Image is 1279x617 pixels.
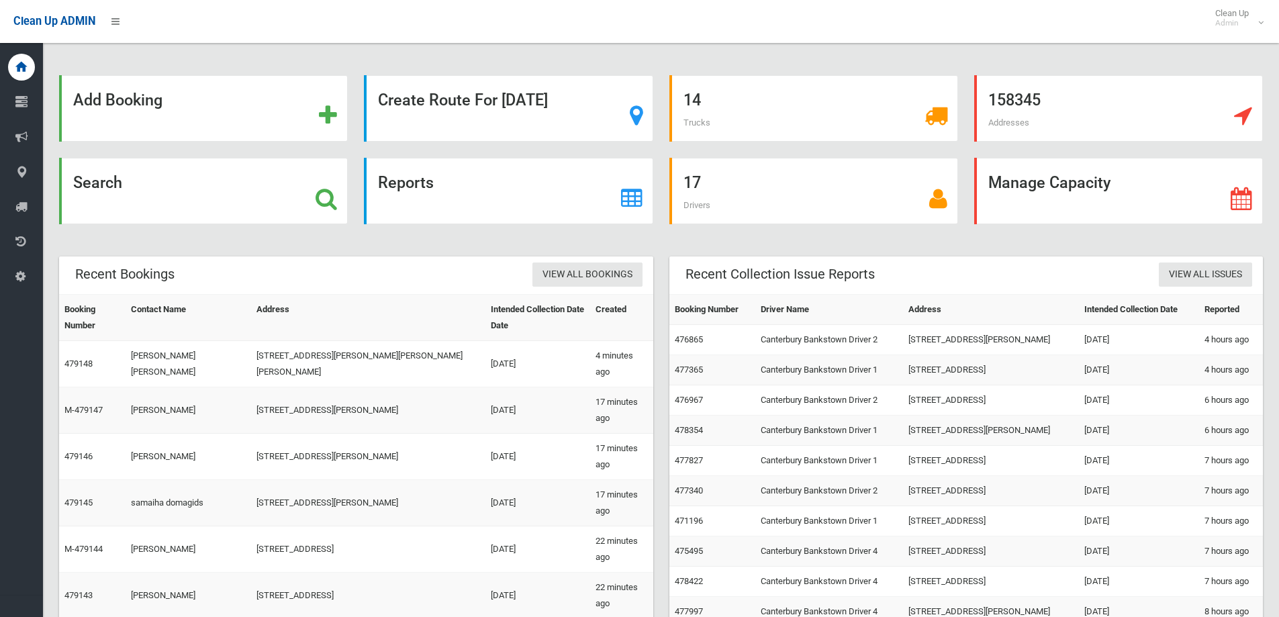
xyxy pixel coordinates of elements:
[1079,567,1199,597] td: [DATE]
[532,263,643,287] a: View All Bookings
[251,341,485,387] td: [STREET_ADDRESS][PERSON_NAME][PERSON_NAME][PERSON_NAME]
[126,295,251,341] th: Contact Name
[675,455,703,465] a: 477827
[755,295,903,325] th: Driver Name
[1079,536,1199,567] td: [DATE]
[755,536,903,567] td: Canterbury Bankstown Driver 4
[73,173,122,192] strong: Search
[1209,8,1262,28] span: Clean Up
[1199,446,1263,476] td: 7 hours ago
[590,387,653,434] td: 17 minutes ago
[1215,18,1249,28] small: Admin
[903,385,1079,416] td: [STREET_ADDRESS]
[903,295,1079,325] th: Address
[59,295,126,341] th: Booking Number
[1199,567,1263,597] td: 7 hours ago
[903,476,1079,506] td: [STREET_ADDRESS]
[903,416,1079,446] td: [STREET_ADDRESS][PERSON_NAME]
[988,91,1041,109] strong: 158345
[1079,355,1199,385] td: [DATE]
[590,480,653,526] td: 17 minutes ago
[378,173,434,192] strong: Reports
[988,117,1029,128] span: Addresses
[755,325,903,355] td: Canterbury Bankstown Driver 2
[675,485,703,495] a: 477340
[755,476,903,506] td: Canterbury Bankstown Driver 2
[13,15,95,28] span: Clean Up ADMIN
[974,158,1263,224] a: Manage Capacity
[485,434,591,480] td: [DATE]
[675,606,703,616] a: 477997
[251,434,485,480] td: [STREET_ADDRESS][PERSON_NAME]
[1199,385,1263,416] td: 6 hours ago
[1199,536,1263,567] td: 7 hours ago
[590,526,653,573] td: 22 minutes ago
[903,355,1079,385] td: [STREET_ADDRESS]
[903,446,1079,476] td: [STREET_ADDRESS]
[675,516,703,526] a: 471196
[485,480,591,526] td: [DATE]
[1199,476,1263,506] td: 7 hours ago
[251,526,485,573] td: [STREET_ADDRESS]
[1159,263,1252,287] a: View All Issues
[378,91,548,109] strong: Create Route For [DATE]
[73,91,162,109] strong: Add Booking
[485,295,591,341] th: Intended Collection Date Date
[903,506,1079,536] td: [STREET_ADDRESS]
[903,536,1079,567] td: [STREET_ADDRESS]
[64,497,93,508] a: 479145
[755,416,903,446] td: Canterbury Bankstown Driver 1
[64,544,103,554] a: M-479144
[669,261,891,287] header: Recent Collection Issue Reports
[675,365,703,375] a: 477365
[485,526,591,573] td: [DATE]
[364,158,653,224] a: Reports
[1079,476,1199,506] td: [DATE]
[1079,385,1199,416] td: [DATE]
[669,158,958,224] a: 17 Drivers
[1079,416,1199,446] td: [DATE]
[59,261,191,287] header: Recent Bookings
[1199,295,1263,325] th: Reported
[485,341,591,387] td: [DATE]
[126,387,251,434] td: [PERSON_NAME]
[64,590,93,600] a: 479143
[590,341,653,387] td: 4 minutes ago
[64,451,93,461] a: 479146
[64,359,93,369] a: 479148
[755,567,903,597] td: Canterbury Bankstown Driver 4
[126,526,251,573] td: [PERSON_NAME]
[1199,506,1263,536] td: 7 hours ago
[755,355,903,385] td: Canterbury Bankstown Driver 1
[675,576,703,586] a: 478422
[126,434,251,480] td: [PERSON_NAME]
[675,425,703,435] a: 478354
[126,341,251,387] td: [PERSON_NAME] [PERSON_NAME]
[1199,416,1263,446] td: 6 hours ago
[675,546,703,556] a: 475495
[903,567,1079,597] td: [STREET_ADDRESS]
[126,480,251,526] td: samaiha domagids
[683,173,701,192] strong: 17
[903,325,1079,355] td: [STREET_ADDRESS][PERSON_NAME]
[1079,295,1199,325] th: Intended Collection Date
[64,405,103,415] a: M-479147
[683,200,710,210] span: Drivers
[974,75,1263,142] a: 158345 Addresses
[251,295,485,341] th: Address
[59,158,348,224] a: Search
[1199,325,1263,355] td: 4 hours ago
[669,295,755,325] th: Booking Number
[590,295,653,341] th: Created
[1079,325,1199,355] td: [DATE]
[1079,506,1199,536] td: [DATE]
[675,395,703,405] a: 476967
[755,446,903,476] td: Canterbury Bankstown Driver 1
[669,75,958,142] a: 14 Trucks
[675,334,703,344] a: 476865
[590,434,653,480] td: 17 minutes ago
[683,91,701,109] strong: 14
[1079,446,1199,476] td: [DATE]
[251,387,485,434] td: [STREET_ADDRESS][PERSON_NAME]
[364,75,653,142] a: Create Route For [DATE]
